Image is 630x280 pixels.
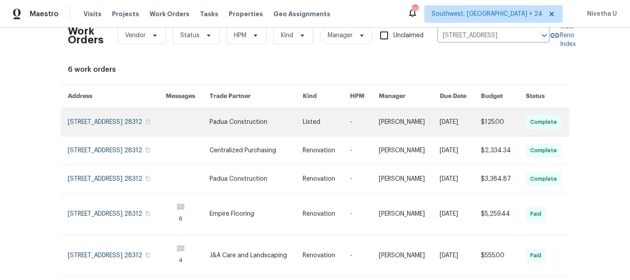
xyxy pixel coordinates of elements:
[474,85,519,108] th: Budget
[393,31,423,40] span: Unclaimed
[343,85,372,108] th: HPM
[296,165,343,193] td: Renovation
[372,85,433,108] th: Manager
[372,235,433,276] td: [PERSON_NAME]
[328,31,353,40] span: Manager
[372,165,433,193] td: [PERSON_NAME]
[584,10,617,18] span: Nivetha U
[296,235,343,276] td: Renovation
[281,31,293,40] span: Kind
[125,31,146,40] span: Vendor
[296,193,343,235] td: Renovation
[203,193,295,235] td: Empire Flooring
[68,65,562,74] div: 6 work orders
[343,136,372,165] td: -
[203,235,295,276] td: J&A Care and Landscaping
[203,108,295,136] td: Padua Construction
[412,5,418,14] div: 551
[372,108,433,136] td: [PERSON_NAME]
[203,136,295,165] td: Centralized Purchasing
[61,85,159,108] th: Address
[519,85,569,108] th: Status
[144,251,152,259] button: Copy Address
[68,27,104,44] h2: Work Orders
[538,29,550,42] button: Open
[30,10,59,18] span: Maestro
[343,165,372,193] td: -
[549,22,576,49] a: View Reno Index
[296,136,343,165] td: Renovation
[437,29,525,42] input: Enter in an address
[200,11,218,17] span: Tasks
[433,85,474,108] th: Due Date
[229,10,263,18] span: Properties
[343,108,372,136] td: -
[296,108,343,136] td: Listed
[203,85,295,108] th: Trade Partner
[84,10,101,18] span: Visits
[159,85,203,108] th: Messages
[343,193,372,235] td: -
[432,10,542,18] span: Southwest, [GEOGRAPHIC_DATA] + 24
[234,31,246,40] span: HPM
[372,136,433,165] td: [PERSON_NAME]
[273,10,330,18] span: Geo Assignments
[112,10,139,18] span: Projects
[144,175,152,182] button: Copy Address
[180,31,199,40] span: Status
[203,165,295,193] td: Padua Construction
[150,10,189,18] span: Work Orders
[144,118,152,126] button: Copy Address
[372,193,433,235] td: [PERSON_NAME]
[343,235,372,276] td: -
[144,210,152,217] button: Copy Address
[296,85,343,108] th: Kind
